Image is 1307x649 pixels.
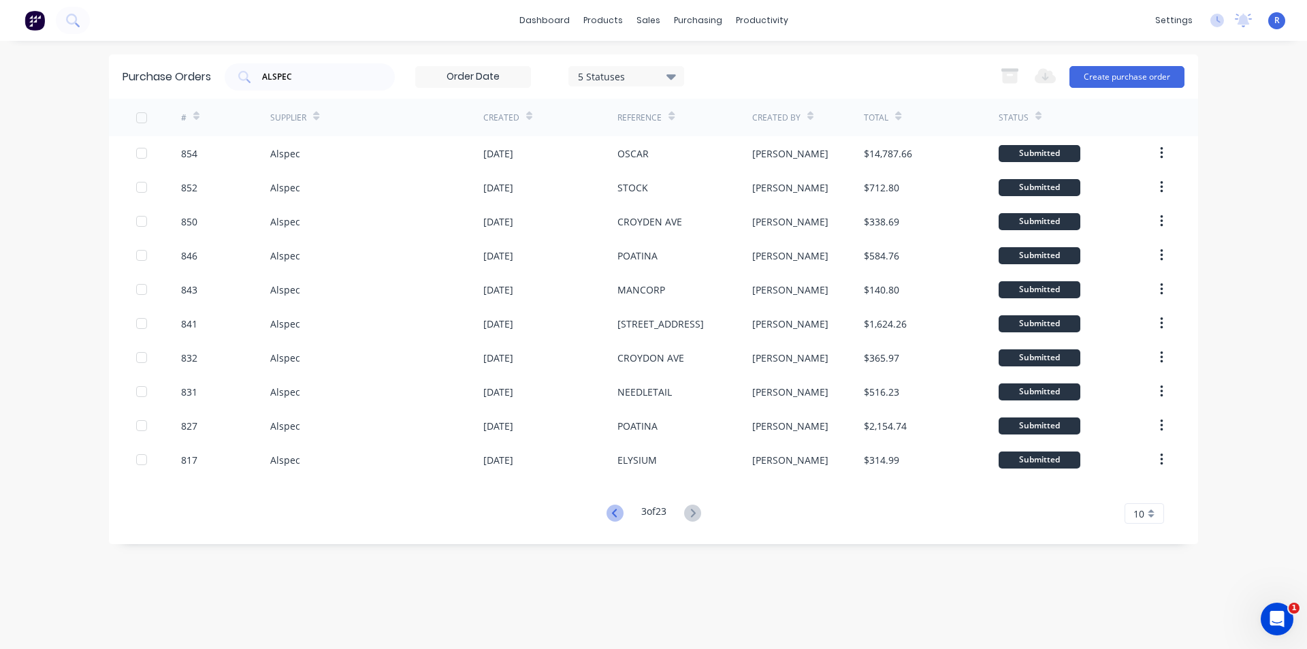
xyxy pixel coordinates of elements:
div: 832 [181,351,197,365]
div: [DATE] [483,317,513,331]
div: POATINA [617,419,658,433]
div: Alspec [270,215,300,229]
div: $712.80 [864,180,899,195]
div: $2,154.74 [864,419,907,433]
div: Alspec [270,351,300,365]
div: Status [999,112,1029,124]
div: Alspec [270,453,300,467]
div: sales [630,10,667,31]
div: [DATE] [483,453,513,467]
div: Alspec [270,146,300,161]
div: POATINA [617,249,658,263]
div: 5 Statuses [578,69,675,83]
div: OSCAR [617,146,649,161]
div: settings [1148,10,1199,31]
div: [DATE] [483,385,513,399]
div: 852 [181,180,197,195]
div: Alspec [270,317,300,331]
div: Alspec [270,283,300,297]
div: Submitted [999,417,1080,434]
div: Total [864,112,888,124]
div: [PERSON_NAME] [752,215,828,229]
div: Submitted [999,179,1080,196]
div: $14,787.66 [864,146,912,161]
div: 854 [181,146,197,161]
div: # [181,112,187,124]
div: [PERSON_NAME] [752,351,828,365]
input: Search purchase orders... [261,70,374,84]
div: [PERSON_NAME] [752,283,828,297]
div: $338.69 [864,215,899,229]
div: [PERSON_NAME] [752,453,828,467]
div: 841 [181,317,197,331]
div: Submitted [999,281,1080,298]
div: $584.76 [864,249,899,263]
div: Submitted [999,452,1080,469]
div: Alspec [270,385,300,399]
div: 850 [181,215,197,229]
div: Submitted [999,349,1080,366]
div: Reference [617,112,662,124]
div: [PERSON_NAME] [752,385,828,399]
div: Alspec [270,419,300,433]
div: NEEDLETAIL [617,385,672,399]
div: 831 [181,385,197,399]
div: Created [483,112,519,124]
div: [PERSON_NAME] [752,317,828,331]
div: [PERSON_NAME] [752,180,828,195]
div: 3 of 23 [641,504,666,524]
div: Purchase Orders [123,69,211,85]
div: [DATE] [483,180,513,195]
div: Created By [752,112,801,124]
div: $365.97 [864,351,899,365]
div: [DATE] [483,215,513,229]
div: [STREET_ADDRESS] [617,317,704,331]
div: [PERSON_NAME] [752,419,828,433]
div: 846 [181,249,197,263]
div: products [577,10,630,31]
div: purchasing [667,10,729,31]
div: [PERSON_NAME] [752,249,828,263]
div: $1,624.26 [864,317,907,331]
div: Submitted [999,145,1080,162]
div: productivity [729,10,795,31]
span: 1 [1289,603,1300,614]
img: Factory [25,10,45,31]
div: Alspec [270,249,300,263]
div: 827 [181,419,197,433]
div: $314.99 [864,453,899,467]
div: [DATE] [483,419,513,433]
button: Create purchase order [1069,66,1184,88]
div: MANCORP [617,283,665,297]
div: Alspec [270,180,300,195]
div: Supplier [270,112,306,124]
div: 817 [181,453,197,467]
div: $516.23 [864,385,899,399]
input: Order Date [416,67,530,87]
a: dashboard [513,10,577,31]
div: [DATE] [483,146,513,161]
div: $140.80 [864,283,899,297]
div: [PERSON_NAME] [752,146,828,161]
div: STOCK [617,180,648,195]
div: Submitted [999,213,1080,230]
div: Submitted [999,383,1080,400]
div: ELYSIUM [617,453,657,467]
div: [DATE] [483,351,513,365]
div: Submitted [999,247,1080,264]
div: Submitted [999,315,1080,332]
iframe: Intercom live chat [1261,603,1293,635]
div: [DATE] [483,283,513,297]
span: 10 [1133,507,1144,521]
span: R [1274,14,1280,27]
div: CROYDON AVE [617,351,684,365]
div: [DATE] [483,249,513,263]
div: CROYDEN AVE [617,215,682,229]
div: 843 [181,283,197,297]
